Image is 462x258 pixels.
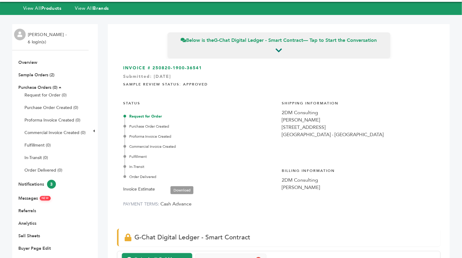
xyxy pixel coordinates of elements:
[24,167,62,173] a: Order Delivered (0)
[18,195,51,201] a: MessagesNEW
[47,180,56,189] span: 3
[123,186,155,193] label: Invoice Estimate
[14,29,26,40] img: profile.png
[18,208,36,214] a: Referrals
[125,164,276,169] div: In-Transit
[125,124,276,129] div: Purchase Order Created
[125,144,276,149] div: Commercial Invoice Created
[18,220,36,226] a: Analytics
[161,201,192,207] span: Cash Advance
[134,233,250,242] span: G-Chat Digital Ledger - Smart Contract
[282,184,435,191] div: [PERSON_NAME]
[28,31,68,46] li: [PERSON_NAME] - 6 login(s)
[181,37,377,44] span: Below is the — Tap to Start the Conversation
[24,142,51,148] a: Fulfillment (0)
[282,96,435,109] h4: Shipping Information
[123,74,435,83] div: Submitted: [DATE]
[123,65,435,71] h3: INVOICE # 250820-1900-36541
[24,117,80,123] a: Proforma Invoice Created (0)
[18,72,54,78] a: Sample Orders (2)
[18,233,40,239] a: Sell Sheets
[123,96,276,109] h4: STATUS
[282,116,435,124] div: [PERSON_NAME]
[125,154,276,159] div: Fulfillment
[125,174,276,180] div: Order Delivered
[125,114,276,119] div: Request for Order
[125,134,276,139] div: Proforma Invoice Created
[93,5,109,11] strong: Brands
[282,131,435,138] div: [GEOGRAPHIC_DATA] - [GEOGRAPHIC_DATA]
[41,5,61,11] strong: Products
[214,37,303,44] strong: G-Chat Digital Ledger - Smart Contract
[170,186,193,194] a: Download
[40,196,51,201] span: NEW
[24,130,86,136] a: Commercial Invoice Created (0)
[18,181,56,187] a: Notifications3
[75,5,109,11] a: View AllBrands
[282,109,435,116] div: 2DM Consulting
[282,176,435,184] div: 2DM Consulting
[282,124,435,131] div: [STREET_ADDRESS]
[282,164,435,176] h4: Billing Information
[24,92,67,98] a: Request for Order (0)
[23,5,62,11] a: View AllProducts
[123,201,159,207] label: PAYMENT TERMS:
[18,85,57,90] a: Purchase Orders (0)
[24,155,48,161] a: In-Transit (0)
[123,77,435,90] h4: Sample Review Status: Approved
[18,245,51,251] a: Buyer Page Edit
[24,105,78,111] a: Purchase Order Created (0)
[18,60,37,65] a: Overview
